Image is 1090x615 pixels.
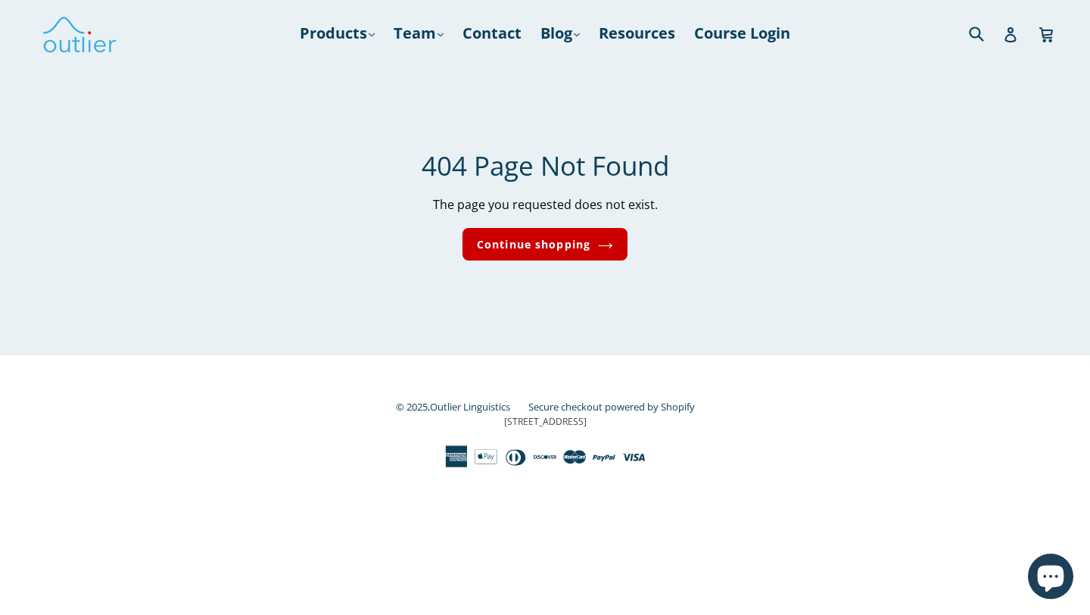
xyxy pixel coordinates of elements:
[174,150,916,182] h1: 404 Page Not Found
[462,228,628,261] a: Continue shopping
[292,20,382,47] a: Products
[1023,554,1078,603] inbox-online-store-chat: Shopify online store chat
[455,20,529,47] a: Contact
[42,11,117,55] img: Outlier Linguistics
[174,195,916,214] p: The page you requested does not exist.
[533,20,587,47] a: Blog
[687,20,798,47] a: Course Login
[591,20,683,47] a: Resources
[396,400,525,414] small: © 2025,
[132,415,958,429] p: [STREET_ADDRESS]
[386,20,451,47] a: Team
[430,400,510,414] a: Outlier Linguistics
[965,17,1007,48] input: Search
[528,400,695,414] a: Secure checkout powered by Shopify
